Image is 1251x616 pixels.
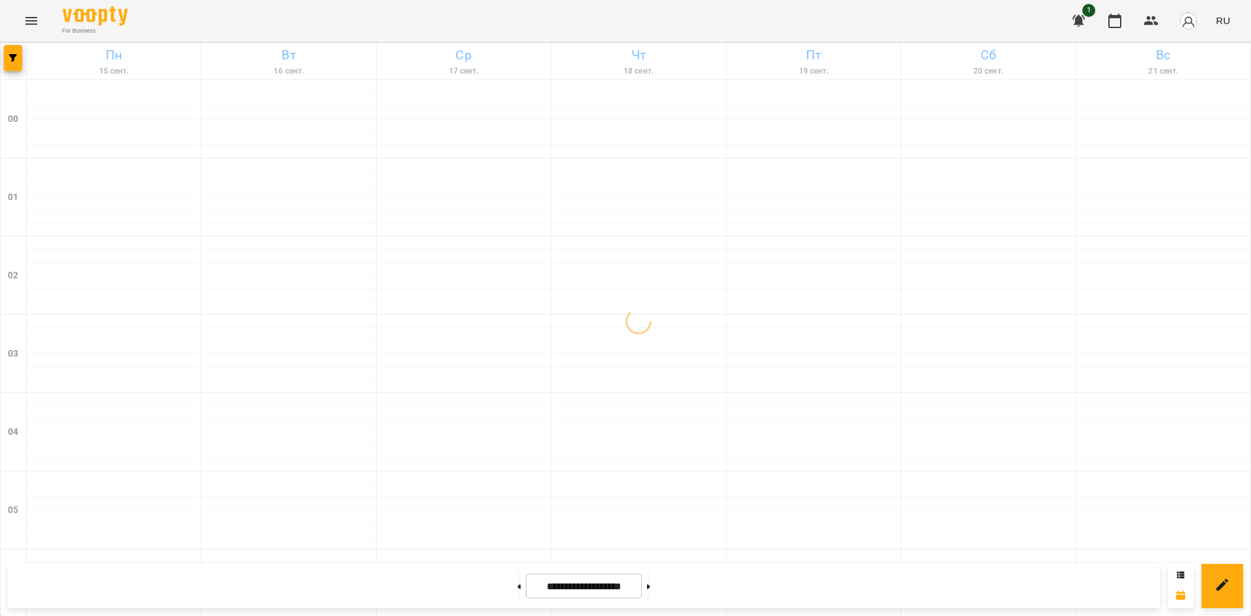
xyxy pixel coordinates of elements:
h6: 20 сент. [903,65,1073,78]
span: 1 [1082,4,1095,17]
h6: 17 сент. [379,65,549,78]
h6: 04 [8,425,18,439]
h6: Ср [379,45,549,65]
h6: 02 [8,269,18,283]
button: RU [1211,8,1235,33]
h6: 03 [8,347,18,361]
h6: Пт [728,45,899,65]
button: Menu [16,5,47,37]
span: RU [1216,14,1230,27]
h6: 00 [8,112,18,126]
h6: Чт [553,45,723,65]
h6: 05 [8,503,18,518]
h6: 21 сент. [1078,65,1248,78]
h6: 19 сент. [728,65,899,78]
h6: Пн [29,45,199,65]
h6: Вт [203,45,373,65]
img: Voopty Logo [63,7,128,25]
h6: 01 [8,190,18,205]
h6: 18 сент. [553,65,723,78]
h6: Сб [903,45,1073,65]
h6: 16 сент. [203,65,373,78]
h6: Вс [1078,45,1248,65]
span: For Business [63,27,128,35]
h6: 15 сент. [29,65,199,78]
img: avatar_s.png [1179,12,1198,30]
